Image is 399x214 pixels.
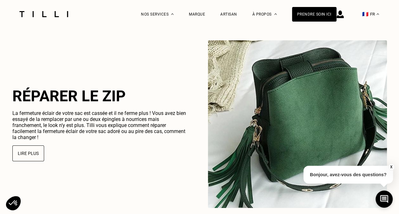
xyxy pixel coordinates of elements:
img: Menu déroulant [171,13,174,15]
span: 🇫🇷 [362,11,369,17]
span: La fermeture éclair de votre sac est cassée et il ne ferme plus ! Vous avez bien essayé de la rem... [12,110,186,140]
img: icône connexion [336,10,344,18]
a: Artisan [220,12,237,17]
img: Réparer le zip [208,40,387,208]
p: Bonjour, avez-vous des questions? [303,166,393,184]
img: Logo du service de couturière Tilli [17,11,70,17]
a: Prendre soin ici [292,7,336,22]
img: menu déroulant [376,13,379,15]
a: Marque [189,12,205,17]
h2: Réparer le zip [12,87,187,105]
button: X [388,164,394,171]
button: Lire plus [12,145,44,161]
img: Menu déroulant à propos [274,13,277,15]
